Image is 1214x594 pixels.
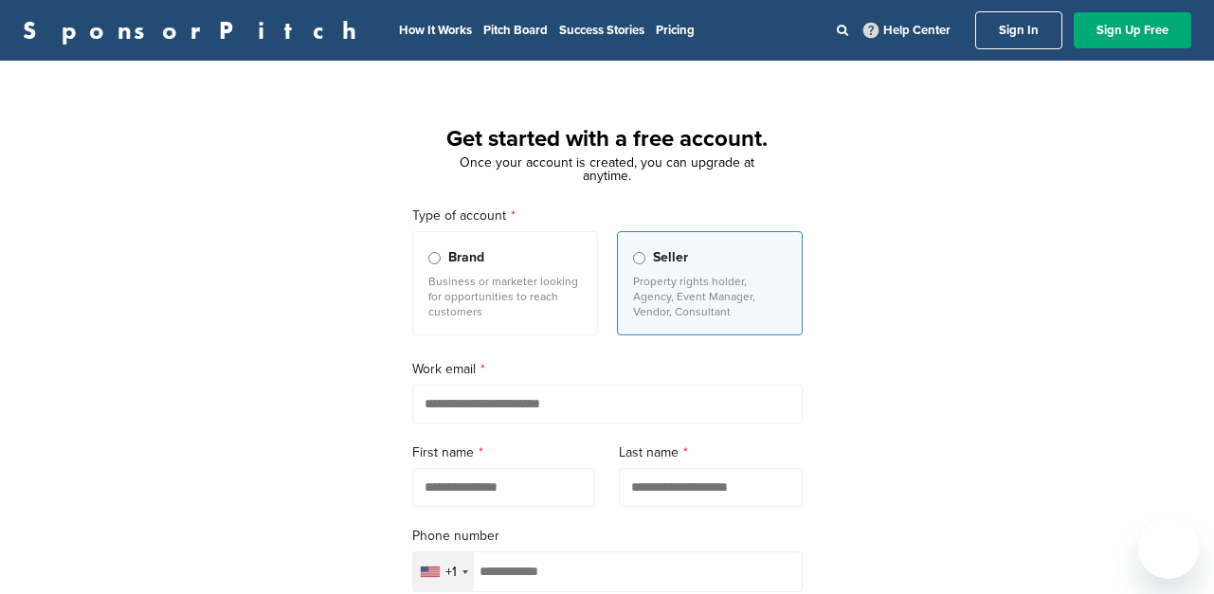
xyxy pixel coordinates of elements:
[559,23,644,38] a: Success Stories
[1138,518,1199,579] iframe: Button to launch messaging window
[412,359,803,380] label: Work email
[390,122,825,156] h1: Get started with a free account.
[23,18,369,43] a: SponsorPitch
[633,274,787,319] p: Property rights holder, Agency, Event Manager, Vendor, Consultant
[975,11,1062,49] a: Sign In
[460,154,754,184] span: Once your account is created, you can upgrade at anytime.
[448,247,484,268] span: Brand
[860,19,954,42] a: Help Center
[399,23,472,38] a: How It Works
[1074,12,1191,48] a: Sign Up Free
[412,206,803,226] label: Type of account
[633,252,645,264] input: Seller Property rights holder, Agency, Event Manager, Vendor, Consultant
[619,442,803,463] label: Last name
[413,552,474,591] div: Selected country
[656,23,695,38] a: Pricing
[483,23,548,38] a: Pitch Board
[445,566,457,579] div: +1
[428,252,441,264] input: Brand Business or marketer looking for opportunities to reach customers
[412,442,596,463] label: First name
[428,274,582,319] p: Business or marketer looking for opportunities to reach customers
[653,247,688,268] span: Seller
[412,526,803,547] label: Phone number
